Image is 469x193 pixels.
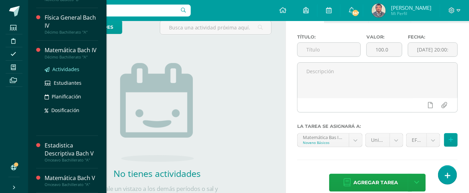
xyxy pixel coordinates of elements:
[325,6,369,23] a: Examen
[45,46,98,54] div: Matemática Bach IV
[298,133,362,147] a: Matemática Bas III 'A'Noveno Básicos
[391,4,431,11] span: [PERSON_NAME]
[45,142,98,163] a: Estadistica Descriptiva Bach VOnceavo Bachillerato "A"
[353,174,398,191] span: Agregar tarea
[369,6,411,23] a: Evento
[45,65,98,73] a: Actividades
[408,34,458,40] label: Fecha:
[411,6,449,23] a: Aviso
[45,79,98,87] a: Estudiantes
[87,167,227,179] h2: No tienes actividades
[45,46,98,59] a: Matemática Bach IVDécimo Bachillerato "A"
[45,30,98,35] div: Décimo Bachillerato "A"
[372,4,386,18] img: e99d45d6e0e55865ab0456bb17418cba.png
[408,43,457,56] input: Fecha de entrega
[45,142,98,158] div: Estadistica Descriptiva Bach V
[286,6,324,23] a: Tarea
[120,63,194,162] img: no_activities.png
[45,174,98,187] a: Matemática Bach VOnceavo Bachillerato "A"
[352,9,359,17] span: 347
[366,34,402,40] label: Valor:
[406,133,440,147] a: EFU4 (20.0%)
[297,124,458,129] label: La tarea se asignará a:
[297,34,361,40] label: Título:
[391,11,431,16] span: Mi Perfil
[51,107,79,113] span: Dosificación
[371,133,384,147] span: Unidad 4
[45,92,98,101] a: Planificación
[54,80,82,86] span: Estudiantes
[52,93,81,100] span: Planificación
[366,133,403,147] a: Unidad 4
[45,182,98,187] div: Onceavo Bachillerato "A"
[45,55,98,60] div: Décimo Bachillerato "A"
[33,5,191,16] input: Busca un usuario...
[412,133,421,147] span: EFU4 (20.0%)
[45,14,98,35] a: Física General Bach IVDécimo Bachillerato "A"
[45,174,98,182] div: Matemática Bach V
[303,133,344,140] div: Matemática Bas III 'A'
[52,66,79,73] span: Actividades
[160,21,272,34] input: Busca una actividad próxima aquí...
[45,158,98,163] div: Onceavo Bachillerato "A"
[303,140,344,145] div: Noveno Básicos
[298,43,360,56] input: Título
[367,43,402,56] input: Puntos máximos
[45,106,98,114] a: Dosificación
[45,14,98,30] div: Física General Bach IV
